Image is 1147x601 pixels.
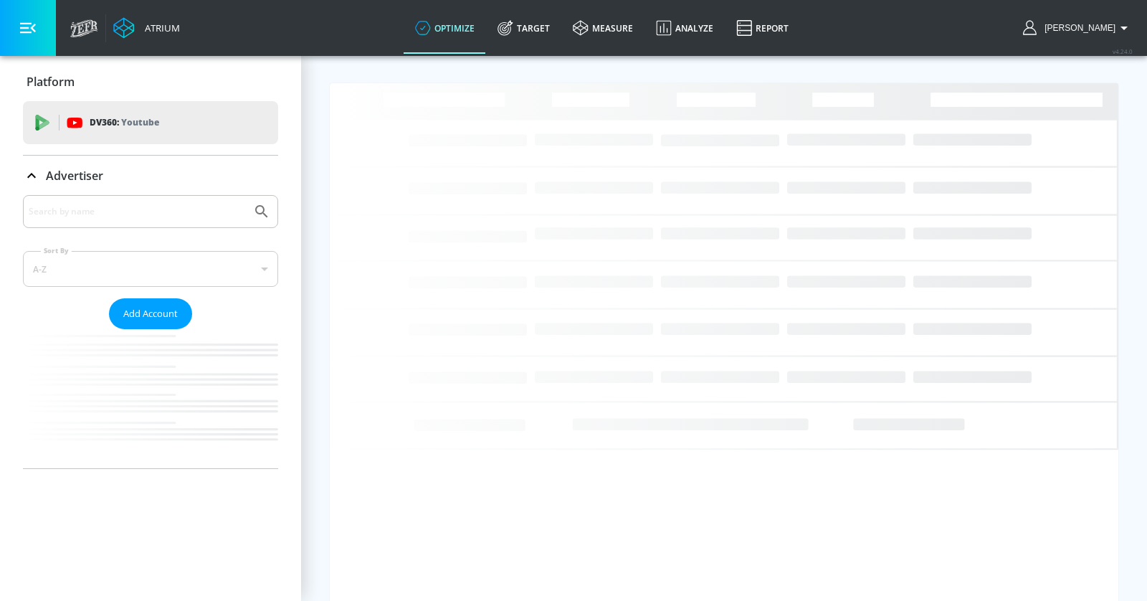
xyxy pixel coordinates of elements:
p: Youtube [121,115,159,130]
span: v 4.24.0 [1113,47,1133,55]
a: measure [561,2,644,54]
div: DV360: Youtube [23,101,278,144]
input: Search by name [29,202,246,221]
a: Report [725,2,800,54]
label: Sort By [41,246,72,255]
p: DV360: [90,115,159,131]
a: Target [486,2,561,54]
a: Atrium [113,17,180,39]
nav: list of Advertiser [23,329,278,468]
p: Advertiser [46,168,103,184]
div: Advertiser [23,195,278,468]
span: login as: casey.cohen@zefr.com [1039,23,1115,33]
div: Platform [23,62,278,102]
button: [PERSON_NAME] [1023,19,1133,37]
a: optimize [404,2,486,54]
span: Add Account [123,306,178,322]
div: A-Z [23,251,278,287]
div: Atrium [139,22,180,34]
a: Analyze [644,2,725,54]
p: Platform [27,74,75,90]
div: Advertiser [23,156,278,196]
button: Add Account [109,298,192,329]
